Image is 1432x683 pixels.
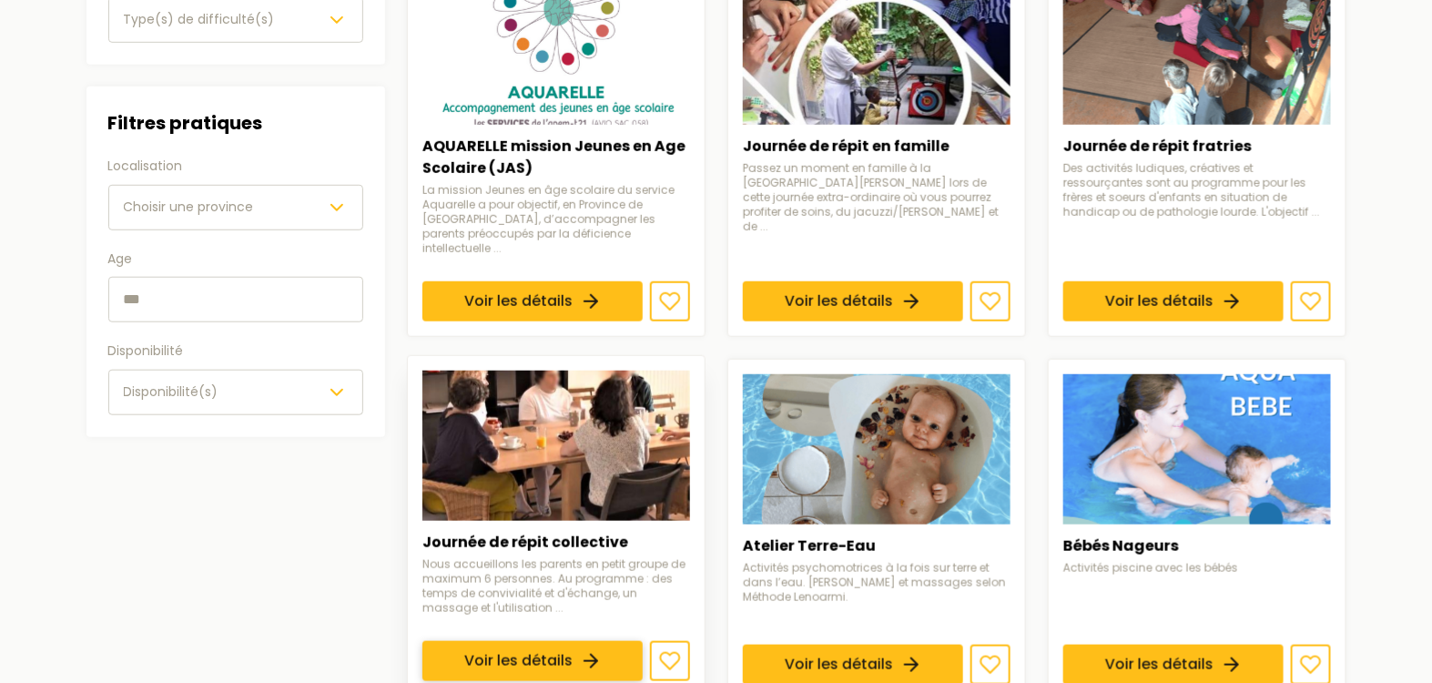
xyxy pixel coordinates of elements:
span: Type(s) de difficulté(s) [124,10,275,28]
button: Ajouter aux favoris [650,642,690,682]
button: Ajouter aux favoris [650,281,690,321]
button: Ajouter aux favoris [970,281,1011,321]
label: Age [108,249,363,270]
h3: Filtres pratiques [108,108,363,138]
label: Localisation [108,156,363,178]
a: Voir les détails [743,281,963,321]
a: Voir les détails [1063,281,1284,321]
a: Voir les détails [422,642,643,682]
button: Ajouter aux favoris [1291,281,1331,321]
a: Voir les détails [422,281,643,321]
button: Choisir une province [108,185,363,230]
button: Disponibilité(s) [108,370,363,415]
label: Disponibilité [108,341,363,362]
span: Choisir une province [124,198,254,216]
span: Disponibilité(s) [124,382,218,401]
